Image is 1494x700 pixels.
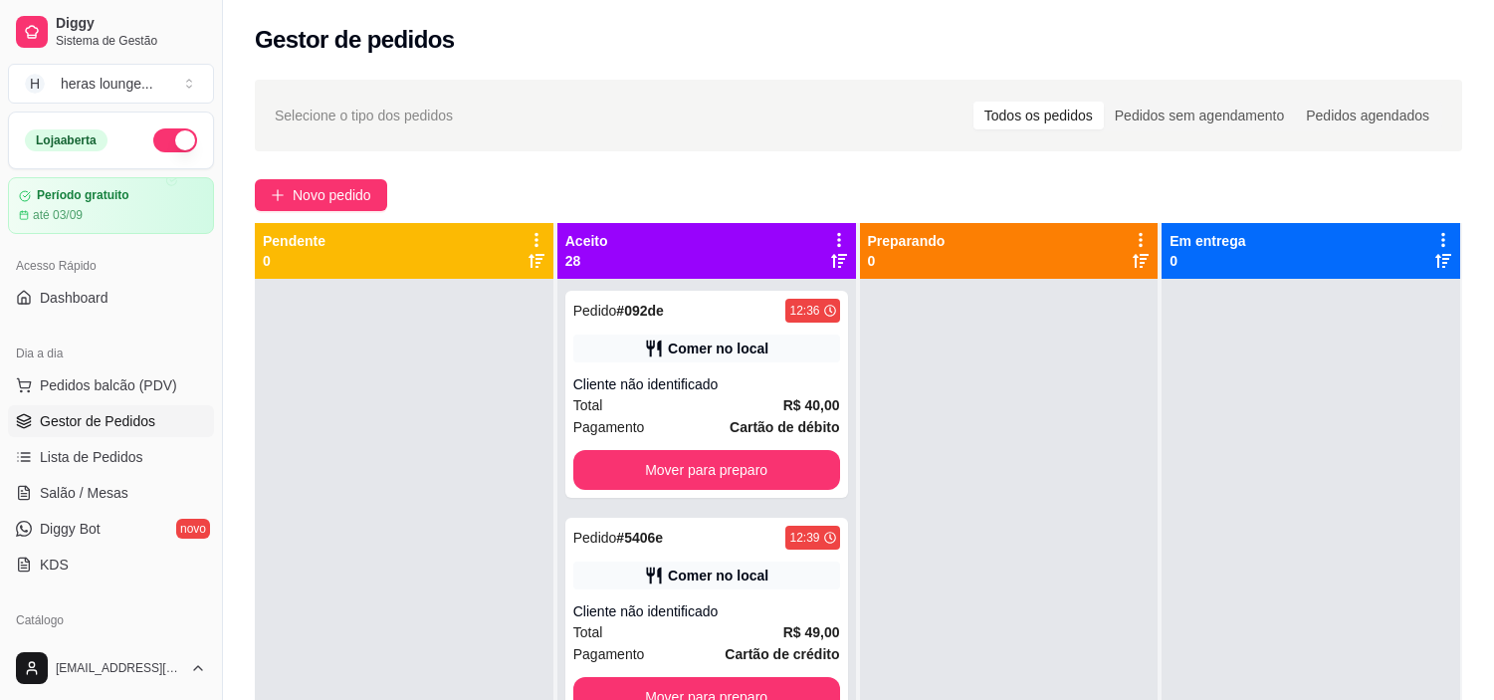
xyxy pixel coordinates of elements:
[573,643,645,665] span: Pagamento
[1295,102,1440,129] div: Pedidos agendados
[668,566,768,585] div: Comer no local
[8,441,214,473] a: Lista de Pedidos
[783,397,840,413] strong: R$ 40,00
[789,303,819,319] div: 12:36
[868,251,946,271] p: 0
[1104,102,1295,129] div: Pedidos sem agendamento
[789,530,819,546] div: 12:39
[573,621,603,643] span: Total
[271,188,285,202] span: plus
[153,128,197,152] button: Alterar Status
[8,644,214,692] button: [EMAIL_ADDRESS][DOMAIN_NAME]
[275,105,453,126] span: Selecione o tipo dos pedidos
[25,74,45,94] span: H
[40,555,69,575] span: KDS
[8,177,214,234] a: Período gratuitoaté 03/09
[37,188,129,203] article: Período gratuito
[8,549,214,581] a: KDS
[40,519,101,539] span: Diggy Bot
[33,207,83,223] article: até 03/09
[573,416,645,438] span: Pagamento
[565,251,608,271] p: 28
[8,604,214,636] div: Catálogo
[616,530,663,546] strong: # 5406e
[8,338,214,369] div: Dia a dia
[783,624,840,640] strong: R$ 49,00
[61,74,153,94] div: heras lounge ...
[616,303,664,319] strong: # 092de
[263,251,325,271] p: 0
[573,530,617,546] span: Pedido
[573,601,840,621] div: Cliente não identificado
[668,339,768,358] div: Comer no local
[8,282,214,314] a: Dashboard
[8,513,214,545] a: Diggy Botnovo
[725,646,839,662] strong: Cartão de crédito
[40,447,143,467] span: Lista de Pedidos
[1170,231,1245,251] p: Em entrega
[573,303,617,319] span: Pedido
[8,405,214,437] a: Gestor de Pedidos
[40,483,128,503] span: Salão / Mesas
[868,231,946,251] p: Preparando
[263,231,325,251] p: Pendente
[8,8,214,56] a: DiggySistema de Gestão
[293,184,371,206] span: Novo pedido
[573,374,840,394] div: Cliente não identificado
[40,375,177,395] span: Pedidos balcão (PDV)
[8,477,214,509] a: Salão / Mesas
[56,33,206,49] span: Sistema de Gestão
[573,394,603,416] span: Total
[8,64,214,104] button: Select a team
[56,660,182,676] span: [EMAIL_ADDRESS][DOMAIN_NAME]
[56,15,206,33] span: Diggy
[1170,251,1245,271] p: 0
[40,411,155,431] span: Gestor de Pedidos
[573,450,840,490] button: Mover para preparo
[255,24,455,56] h2: Gestor de pedidos
[8,250,214,282] div: Acesso Rápido
[565,231,608,251] p: Aceito
[40,288,108,308] span: Dashboard
[973,102,1104,129] div: Todos os pedidos
[255,179,387,211] button: Novo pedido
[25,129,107,151] div: Loja aberta
[8,369,214,401] button: Pedidos balcão (PDV)
[730,419,839,435] strong: Cartão de débito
